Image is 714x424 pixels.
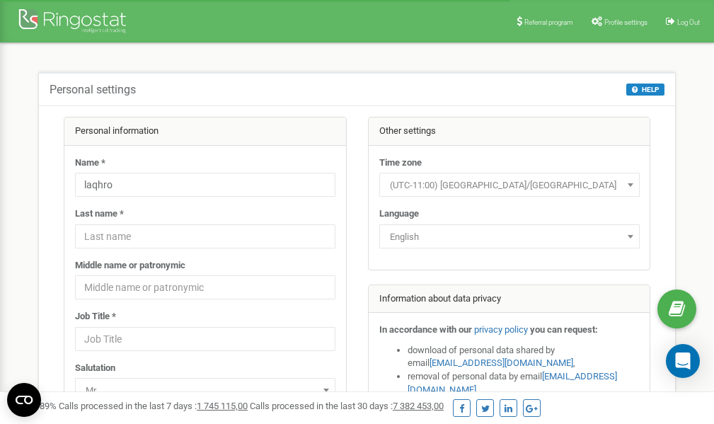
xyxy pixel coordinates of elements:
[80,381,330,401] span: Mr.
[666,344,700,378] div: Open Intercom Messenger
[369,285,650,314] div: Information about data privacy
[75,156,105,170] label: Name *
[64,118,346,146] div: Personal information
[626,84,664,96] button: HELP
[50,84,136,96] h5: Personal settings
[369,118,650,146] div: Other settings
[384,176,635,195] span: (UTC-11:00) Pacific/Midway
[75,310,116,323] label: Job Title *
[677,18,700,26] span: Log Out
[393,401,444,411] u: 7 382 453,00
[379,324,472,335] strong: In accordance with our
[75,224,335,248] input: Last name
[75,327,335,351] input: Job Title
[197,401,248,411] u: 1 745 115,00
[408,344,640,370] li: download of personal data shared by email ,
[75,378,335,402] span: Mr.
[379,156,422,170] label: Time zone
[250,401,444,411] span: Calls processed in the last 30 days :
[59,401,248,411] span: Calls processed in the last 7 days :
[75,207,124,221] label: Last name *
[384,227,635,247] span: English
[7,383,41,417] button: Open CMP widget
[379,224,640,248] span: English
[379,207,419,221] label: Language
[75,259,185,273] label: Middle name or patronymic
[530,324,598,335] strong: you can request:
[408,370,640,396] li: removal of personal data by email ,
[474,324,528,335] a: privacy policy
[379,173,640,197] span: (UTC-11:00) Pacific/Midway
[430,357,573,368] a: [EMAIL_ADDRESS][DOMAIN_NAME]
[75,275,335,299] input: Middle name or patronymic
[75,362,115,375] label: Salutation
[75,173,335,197] input: Name
[524,18,573,26] span: Referral program
[604,18,647,26] span: Profile settings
